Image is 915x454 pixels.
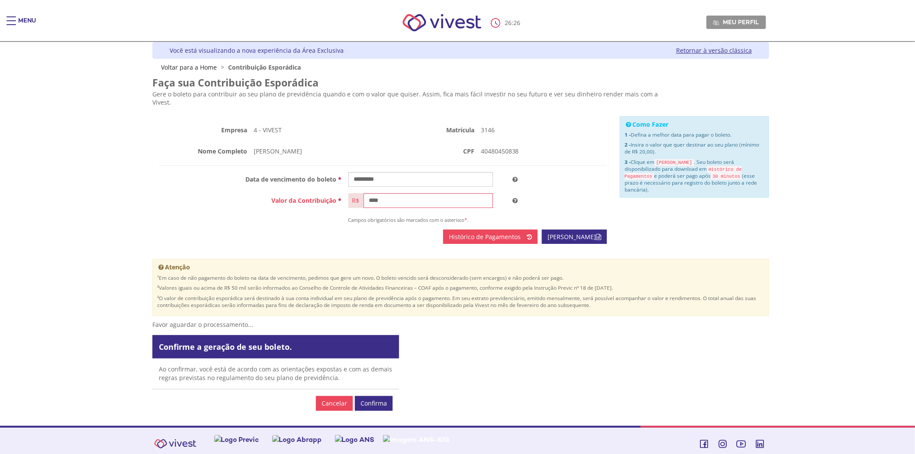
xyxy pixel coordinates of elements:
[156,144,251,155] label: Nome Completo
[676,46,752,54] a: Retornar à versão clássica
[355,396,393,411] a: Confirma
[625,141,631,148] strong: 2 -
[513,19,520,27] span: 26
[18,16,36,34] div: Menu
[625,141,764,155] p: Insira o valor que quer destinar ao seu plano (mínimo de R$ 20,00).
[711,173,742,180] code: 30 minutos
[156,172,345,183] label: Data de vencimento do boleto
[159,365,392,382] span: Ao confirmar, você está de acordo com as orientações expostas e com as demais regras previstas no...
[383,435,450,444] img: Imagem ANS-SIG
[228,63,301,71] span: Contribuição Esporádica
[654,159,694,166] code: [PERSON_NAME]
[481,123,607,137] p: 3146
[248,320,250,329] span: .
[159,342,292,352] span: Confirme a geração de seu boleto.
[156,123,251,134] label: Empresa
[152,71,769,417] section: <span lang="pt-BR" dir="ltr">Funcesp - Contribuicao Esporadica Portlet</span>
[625,121,764,128] h4: Como Fazer
[156,193,345,205] label: Valor da Contribuição
[251,320,253,329] span: .
[146,42,769,426] div: Vivest
[149,434,201,454] img: Vivest
[157,294,764,308] p: ³O valor de contribuição esporádica será destinado à sua conta individual em seu plano de previdê...
[157,284,764,291] p: ²Valores iguais ou acima de R$ 50 mil serão informados ao Conselho de Controle de Atividades Fina...
[449,233,521,241] span: Histórico de Pagamentos
[250,320,251,329] span: .
[219,63,226,71] span: >
[152,320,769,329] p: Favor aguardar o processamento
[542,230,607,244] a: [PERSON_NAME]
[625,131,764,138] p: Defina a melhor data para pagar o boleto.
[348,193,364,208] div: R$
[383,144,478,155] label: CPF
[443,230,538,244] a: Histórico de Pagamentos
[713,19,719,26] img: Meu perfil
[214,435,259,444] img: Logo Previc
[348,217,607,223] p: Campos obrigatórios são marcados com o asterisco .
[625,158,631,165] strong: 3 -
[157,274,764,281] p: ¹Em caso de não pagamento do boleto na data de vencimento, pedimos que gere um novo. O boleto ven...
[152,76,665,90] h2: Faça sua Contribuição Esporádica
[316,396,353,411] a: Cancelar
[723,18,759,26] span: Meu perfil
[152,90,665,106] p: Gere o boleto para contribuir ao seu plano de previdência quando e com o valor que quiser. Assim,...
[491,18,522,28] div: :
[706,16,766,29] a: Meu perfil
[161,63,217,71] a: Voltar para a Home
[272,435,322,444] img: Logo Abrapp
[157,264,764,271] h4: Atenção
[335,435,375,444] img: Logo ANS
[625,158,764,193] p: Clique em . Seu boleto será disponibilizado para download em e poderá ser pago após (esse prazo é...
[393,4,491,41] img: Vivest
[481,144,607,159] p: 40480450838
[625,166,742,180] code: Histórico de Pagamentos
[625,131,631,138] strong: 1 -
[254,144,380,159] p: [PERSON_NAME]
[383,123,478,134] label: Matrícula
[505,19,512,27] span: 26
[170,46,344,54] div: Você está visualizando a nova experiência da Área Exclusiva
[254,123,380,137] p: 4 - VIVEST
